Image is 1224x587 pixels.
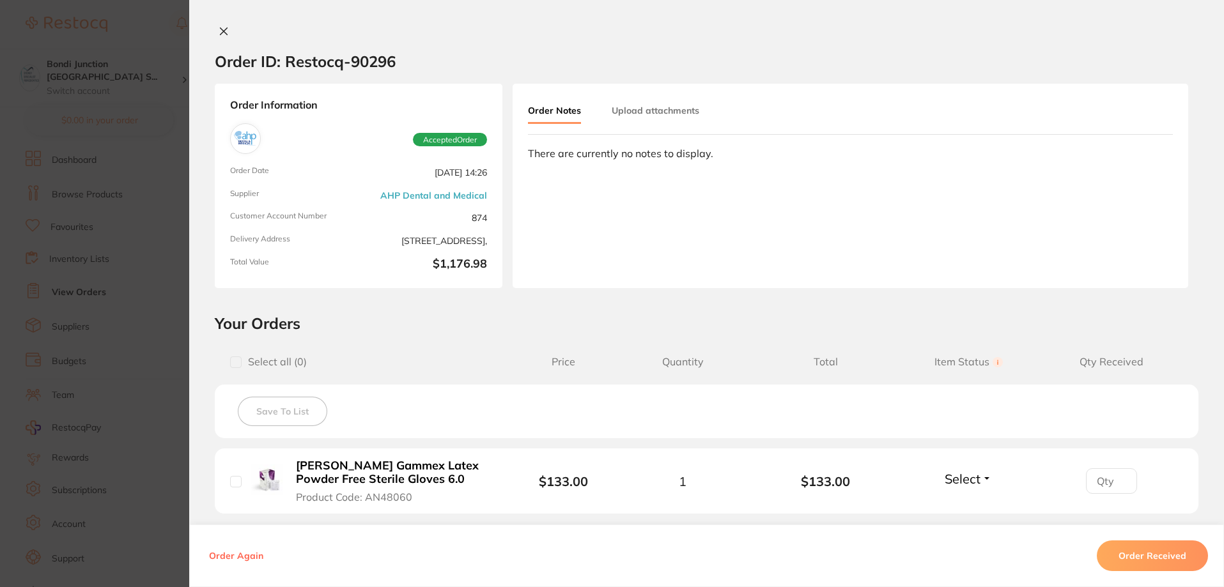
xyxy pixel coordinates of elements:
[230,189,353,202] span: Supplier
[364,234,487,247] span: [STREET_ADDRESS],
[296,459,493,485] b: [PERSON_NAME] Gammex Latex Powder Free Sterile Gloves 6.0
[230,234,353,247] span: Delivery Address
[233,126,258,151] img: AHP Dental and Medical
[413,133,487,147] span: Accepted Order
[238,397,327,426] button: Save To List
[230,211,353,224] span: Customer Account Number
[242,356,307,368] span: Select all ( 0 )
[380,190,487,201] a: AHP Dental and Medical
[754,474,897,489] b: $133.00
[528,148,1173,159] div: There are currently no notes to display.
[215,52,396,71] h2: Order ID: Restocq- 90296
[364,211,487,224] span: 874
[1097,540,1208,571] button: Order Received
[364,166,487,179] span: [DATE] 14:26
[611,356,754,368] span: Quantity
[1086,468,1137,494] input: Qty
[679,474,686,489] span: 1
[528,99,581,124] button: Order Notes
[754,356,897,368] span: Total
[612,99,699,122] button: Upload attachments
[230,257,353,273] span: Total Value
[292,459,497,503] button: [PERSON_NAME] Gammex Latex Powder Free Sterile Gloves 6.0 Product Code: AN48060
[215,314,1198,333] h2: Your Orders
[296,491,412,503] span: Product Code: AN48060
[516,356,611,368] span: Price
[941,471,996,487] button: Select
[364,257,487,273] b: $1,176.98
[1040,356,1183,368] span: Qty Received
[539,473,588,489] b: $133.00
[251,464,283,496] img: Ansell Gammex Latex Powder Free Sterile Gloves 6.0
[230,166,353,179] span: Order Date
[897,356,1041,368] span: Item Status
[205,550,267,561] button: Order Again
[230,99,487,113] strong: Order Information
[945,471,980,487] span: Select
